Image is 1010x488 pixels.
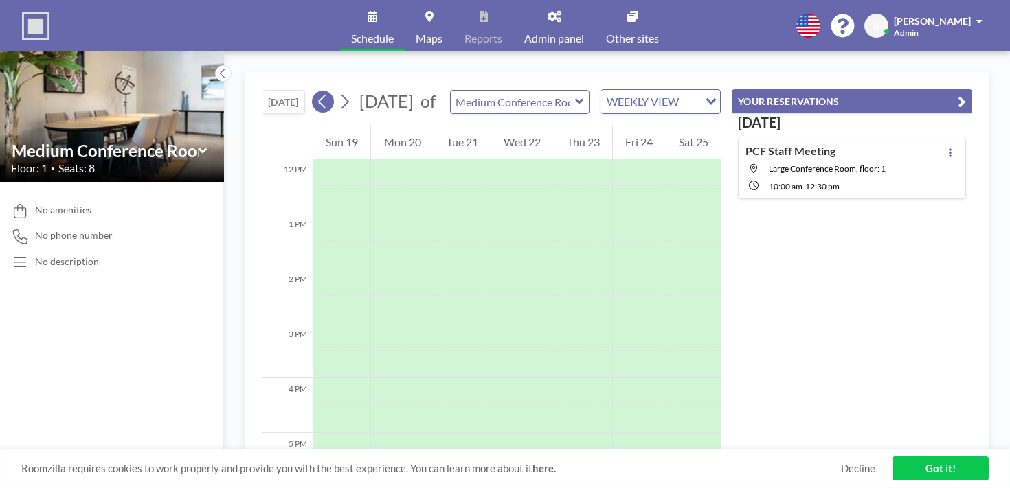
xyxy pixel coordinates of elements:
span: [DATE] [359,91,414,111]
span: 12:30 PM [805,181,840,191]
span: 10:00 AM [769,181,803,191]
span: - [803,181,805,191]
span: [PERSON_NAME] [894,15,971,27]
input: Medium Conference Room [451,91,575,113]
span: Roomzilla requires cookies to work properly and provide you with the best experience. You can lea... [21,462,841,475]
span: Maps [416,33,442,44]
div: 1 PM [262,213,313,268]
h3: [DATE] [738,114,966,131]
button: YOUR RESERVATIONS [732,89,972,113]
div: Thu 23 [554,125,612,159]
span: • [51,164,55,173]
div: 5 PM [262,433,313,488]
h4: PCF Staff Meeting [745,144,835,158]
a: here. [532,462,556,474]
span: Reports [464,33,502,44]
div: 4 PM [262,378,313,433]
span: No amenities [35,204,91,216]
div: 2 PM [262,268,313,323]
div: Fri 24 [613,125,665,159]
input: Search for option [683,93,697,111]
button: [DATE] [262,90,305,114]
span: Floor: 1 [11,161,47,175]
span: of [420,91,436,112]
div: Wed 22 [491,125,553,159]
a: Got it! [893,456,989,480]
div: No description [35,255,99,268]
div: 3 PM [262,323,313,378]
input: Medium Conference Room [12,141,199,161]
span: Admin panel [524,33,584,44]
span: B [873,20,879,32]
span: Seats: 8 [58,161,95,175]
div: Search for option [601,90,720,113]
span: Other sites [606,33,659,44]
span: Large Conference Room, floor: 1 [769,163,886,174]
span: Schedule [351,33,394,44]
span: No phone number [35,229,113,242]
div: Sat 25 [666,125,721,159]
a: Decline [841,462,875,475]
div: Sun 19 [313,125,370,159]
div: 12 PM [262,159,313,213]
img: organization-logo [22,12,49,40]
span: WEEKLY VIEW [604,93,682,111]
span: Admin [894,27,919,38]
